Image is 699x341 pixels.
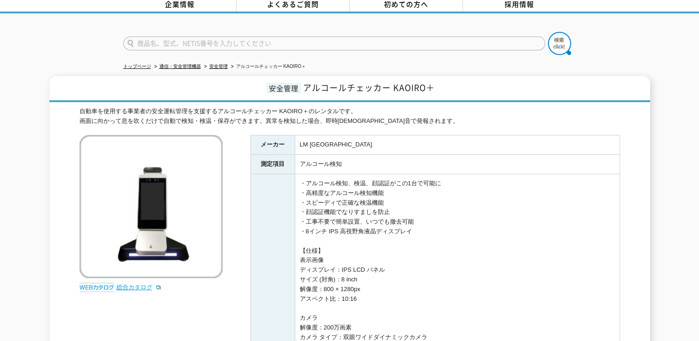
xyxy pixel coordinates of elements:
[250,155,295,174] th: 測定項目
[79,107,620,126] div: 自動車を使用する事業者の安全運転管理を支援するアルコールチェッカー KAOIRO＋のレンタルです。 画面に向かって息を吹くだけで自動で検知・検温・保存ができます。異常を検知した場合、即時[DEM...
[159,64,201,69] a: 通信・安全管理機器
[79,135,223,278] img: アルコールチェッカー KAOIRO＋
[548,32,571,55] img: btn_search.png
[250,135,295,155] th: メーカー
[295,155,620,174] td: アルコール検知
[295,135,620,155] td: LM [GEOGRAPHIC_DATA]
[267,83,301,93] span: 安全管理
[123,64,151,69] a: トップページ
[303,81,435,94] span: アルコールチェッカー KAOIRO＋
[123,37,545,50] input: 商品名、型式、NETIS番号を入力してください
[79,283,114,292] img: webカタログ
[229,62,306,72] li: アルコールチェッカー KAOIRO＋
[209,64,228,69] a: 安全管理
[116,284,162,291] a: 総合カタログ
